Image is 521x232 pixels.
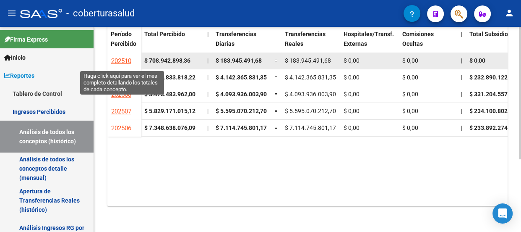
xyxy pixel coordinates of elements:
span: = [274,74,278,81]
datatable-header-cell: | [458,25,466,61]
span: $ 4.093.936.003,90 [285,91,336,98]
datatable-header-cell: Transferencias Reales [281,25,340,61]
span: 202508 [111,91,131,98]
span: Total Percibido [144,31,185,37]
span: = [274,57,278,64]
span: $ 5.595.070.212,70 [285,108,336,114]
span: $ 7.114.745.801,17 [285,124,336,131]
span: = [274,124,278,131]
span: | [207,124,208,131]
span: $ 234.100.802,42 [469,108,516,114]
datatable-header-cell: Período Percibido [107,25,141,61]
span: = [274,108,278,114]
span: 202506 [111,124,131,132]
span: Reportes [4,71,34,80]
span: Transferencias Reales [285,31,326,47]
span: | [461,57,462,64]
span: | [461,124,462,131]
span: $ 183.945.491,68 [285,57,331,64]
span: Firma Express [4,35,48,44]
strong: $ 708.942.898,36 [144,57,190,64]
span: $ 0,00 [344,124,359,131]
mat-icon: menu [7,8,17,18]
span: | [207,31,209,37]
span: $ 331.204.557,87 [469,91,516,98]
span: 202510 [111,57,131,65]
span: $ 0,00 [402,108,418,114]
strong: $ 5.473.483.962,00 [144,91,195,98]
span: Transferencias Diarias [216,31,256,47]
span: $ 0,00 [402,91,418,98]
span: | [461,74,462,81]
span: $ 0,00 [402,74,418,81]
strong: $ 7.348.638.076,09 [144,124,195,131]
span: | [461,108,462,114]
datatable-header-cell: Transferencias Diarias [212,25,271,61]
span: $ 0,00 [344,108,359,114]
span: Inicio [4,53,26,62]
span: | [461,31,463,37]
datatable-header-cell: Hospitales/Transf. Externas [340,25,399,61]
span: | [461,91,462,98]
span: $ 0,00 [402,124,418,131]
span: | [207,108,208,114]
span: Total Subsidios [469,31,511,37]
strong: $ 5.829.171.015,12 [144,108,195,114]
span: $ 0,00 [344,74,359,81]
span: $ 0,00 [402,57,418,64]
span: $ 4.142.365.831,35 [216,74,267,81]
span: 202507 [111,108,131,115]
span: Comisiones Ocultas [402,31,434,47]
span: $ 4.142.365.831,35 [285,74,336,81]
span: $ 0,00 [344,91,359,98]
datatable-header-cell: Total Percibido [141,25,204,61]
mat-icon: person [504,8,514,18]
span: - coberturasalud [66,4,135,23]
strong: $ 4.951.833.818,22 [144,74,195,81]
datatable-header-cell: | [204,25,212,61]
span: $ 4.093.936.003,90 [216,91,267,98]
span: Hospitales/Transf. Externas [344,31,394,47]
span: $ 0,00 [344,57,359,64]
span: $ 0,00 [469,57,485,64]
datatable-header-cell: Comisiones Ocultas [399,25,458,61]
span: Período Percibido [111,31,136,47]
span: | [207,74,208,81]
span: $ 5.595.070.212,70 [216,108,267,114]
span: 202509 [111,74,131,82]
span: | [207,57,208,64]
span: | [207,91,208,98]
span: = [274,91,278,98]
span: $ 183.945.491,68 [216,57,262,64]
span: $ 7.114.745.801,17 [216,124,267,131]
span: $ 232.890.122,99 [469,74,516,81]
div: Open Intercom Messenger [492,203,513,224]
span: $ 233.892.274,92 [469,124,516,131]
